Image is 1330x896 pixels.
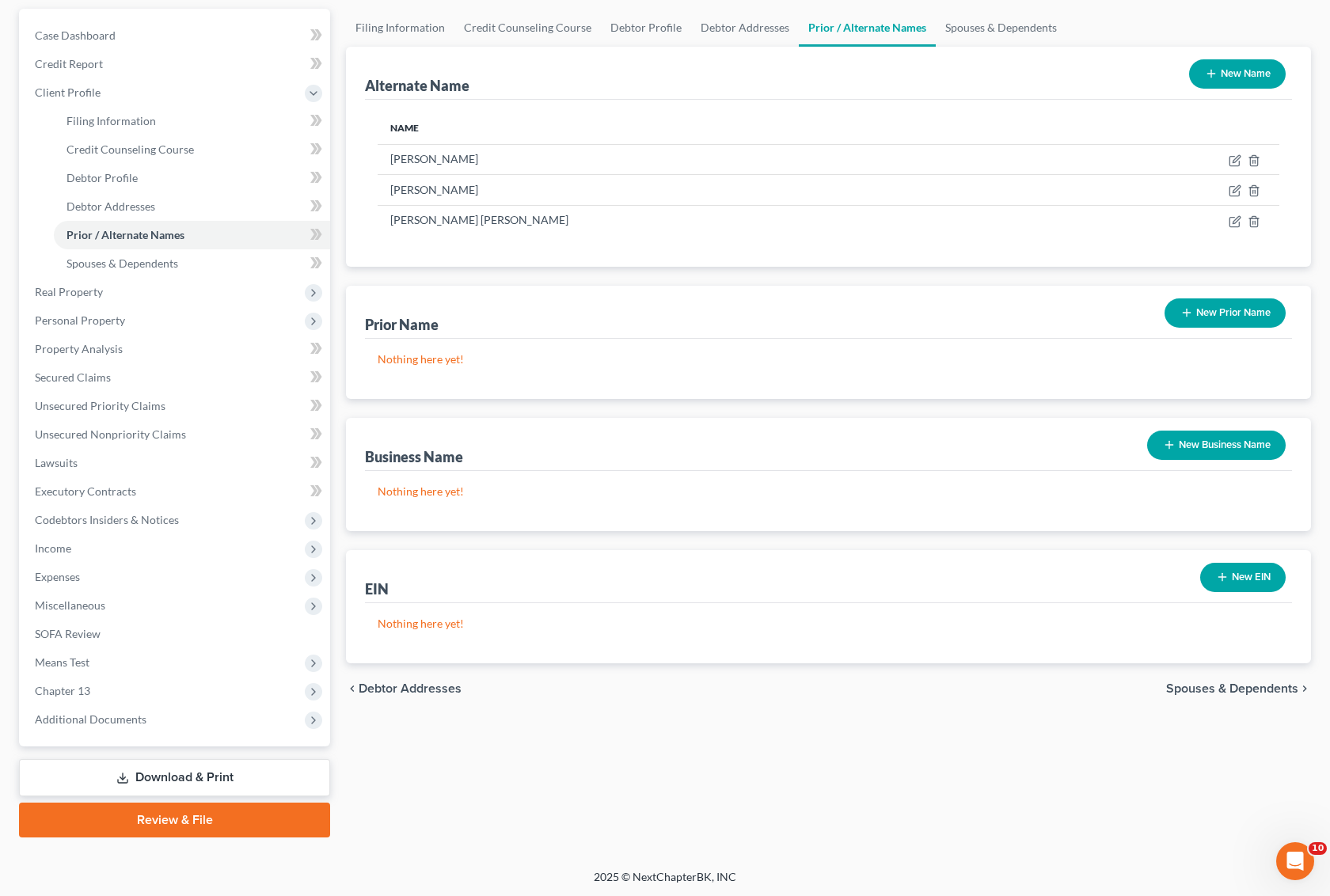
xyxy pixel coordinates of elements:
[66,228,184,241] span: Prior / Alternate Names
[378,616,1279,632] p: Nothing here yet!
[19,803,330,837] a: Review & File
[1166,682,1298,695] span: Spouses & Dependents
[35,712,146,726] span: Additional Documents
[365,579,389,598] div: EIN
[66,114,156,127] span: Filing Information
[936,9,1066,47] a: Spouses & Dependents
[54,164,330,192] a: Debtor Profile
[22,420,330,449] a: Unsecured Nonpriority Claims
[66,171,138,184] span: Debtor Profile
[54,249,330,278] a: Spouses & Dependents
[35,655,89,669] span: Means Test
[19,759,330,796] a: Download & Print
[1165,298,1286,328] button: New Prior Name
[1298,682,1311,695] i: chevron_right
[35,598,105,612] span: Miscellaneous
[35,28,116,42] span: Case Dashboard
[378,484,1279,499] p: Nothing here yet!
[1309,842,1327,855] span: 10
[378,144,1066,174] td: [PERSON_NAME]
[1189,59,1286,89] button: New Name
[691,9,799,47] a: Debtor Addresses
[35,427,186,441] span: Unsecured Nonpriority Claims
[35,370,111,384] span: Secured Claims
[1147,431,1286,460] button: New Business Name
[22,21,330,50] a: Case Dashboard
[365,76,469,95] div: Alternate Name
[378,351,1279,367] p: Nothing here yet!
[378,112,1066,144] th: Name
[35,484,136,498] span: Executory Contracts
[1200,563,1286,592] button: New EIN
[35,57,103,70] span: Credit Report
[799,9,936,47] a: Prior / Alternate Names
[346,682,462,695] button: chevron_left Debtor Addresses
[35,684,90,697] span: Chapter 13
[66,142,194,156] span: Credit Counseling Course
[35,627,101,640] span: SOFA Review
[22,477,330,506] a: Executory Contracts
[54,221,330,249] a: Prior / Alternate Names
[35,513,179,526] span: Codebtors Insiders & Notices
[54,135,330,164] a: Credit Counseling Course
[359,682,462,695] span: Debtor Addresses
[365,315,439,334] div: Prior Name
[35,456,78,469] span: Lawsuits
[35,85,101,99] span: Client Profile
[35,541,71,555] span: Income
[601,9,691,47] a: Debtor Profile
[22,392,330,420] a: Unsecured Priority Claims
[22,363,330,392] a: Secured Claims
[378,205,1066,235] td: [PERSON_NAME] [PERSON_NAME]
[378,175,1066,205] td: [PERSON_NAME]
[66,199,155,213] span: Debtor Addresses
[22,449,330,477] a: Lawsuits
[35,285,103,298] span: Real Property
[454,9,601,47] a: Credit Counseling Course
[22,50,330,78] a: Credit Report
[1166,682,1311,695] button: Spouses & Dependents chevron_right
[346,9,454,47] a: Filing Information
[22,620,330,648] a: SOFA Review
[54,192,330,221] a: Debtor Addresses
[35,342,123,355] span: Property Analysis
[22,335,330,363] a: Property Analysis
[35,570,80,583] span: Expenses
[54,107,330,135] a: Filing Information
[346,682,359,695] i: chevron_left
[35,313,125,327] span: Personal Property
[66,256,178,270] span: Spouses & Dependents
[365,447,463,466] div: Business Name
[35,399,165,412] span: Unsecured Priority Claims
[1276,842,1314,880] iframe: Intercom live chat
